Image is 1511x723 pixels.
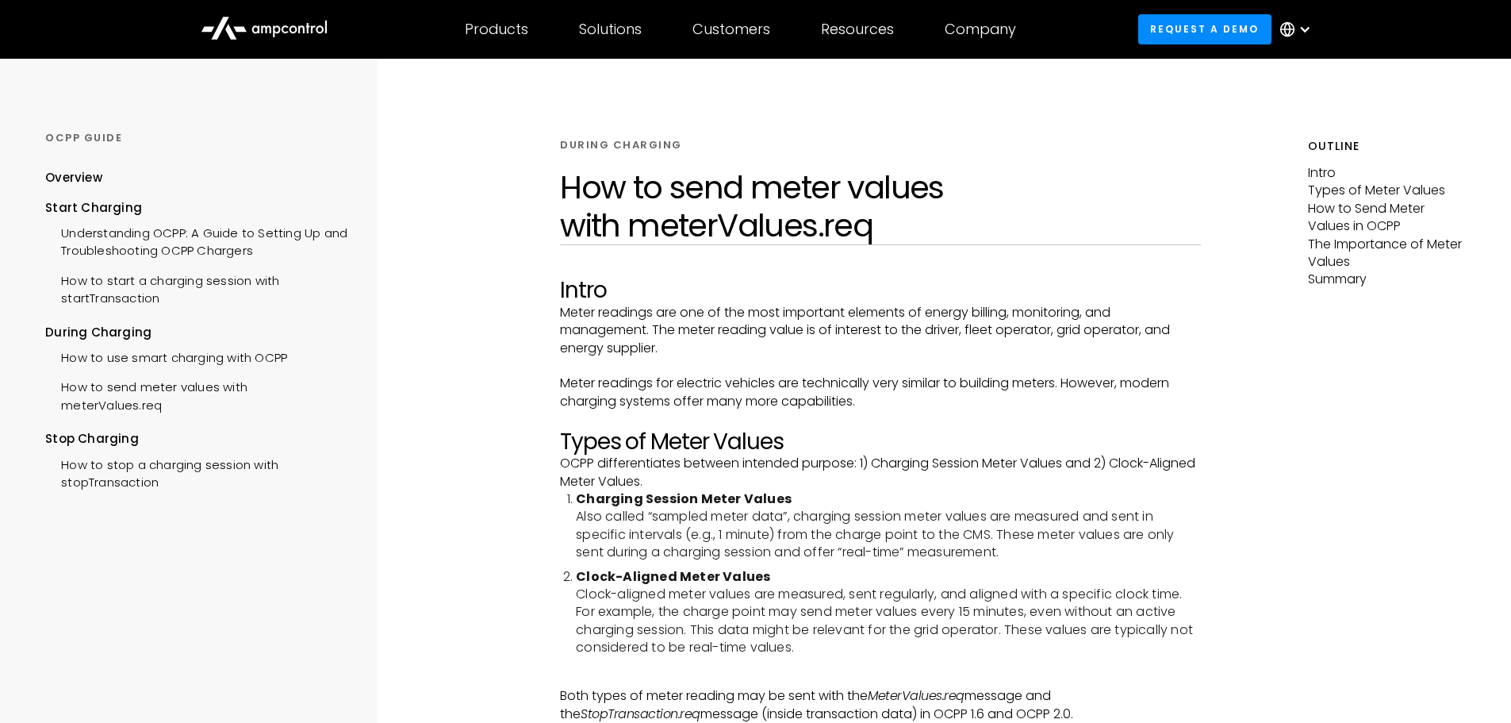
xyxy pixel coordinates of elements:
li: Also called “sampled meter data”, charging session meter values are measured and sent in specific... [576,490,1201,562]
div: Company [945,21,1016,38]
em: MeterValues.req [868,686,965,705]
p: ‍ [560,670,1201,687]
h5: Outline [1308,138,1466,155]
p: ‍ [560,410,1201,428]
div: Customers [692,21,770,38]
em: StopTransaction.req [581,705,700,723]
li: Clock-aligned meter values are measured, sent regularly, and aligned with a specific clock time. ... [576,568,1201,657]
p: OCPP differentiates between intended purpose: 1) Charging Session Meter Values and 2) Clock-Align... [560,455,1201,490]
p: Meter readings are one of the most important elements of energy billing, monitoring, and manageme... [560,304,1201,357]
p: Meter readings for electric vehicles are technically very similar to building meters. However, mo... [560,375,1201,410]
a: How to use smart charging with OCPP [45,341,287,371]
p: Summary [1308,271,1466,288]
a: Understanding OCPP: A Guide to Setting Up and Troubleshooting OCPP Chargers [45,217,347,264]
h2: Types of Meter Values [560,429,1201,456]
strong: Charging Session Meter Values [576,490,792,508]
div: DURING CHARGING [560,138,682,152]
div: Overview [45,169,102,187]
div: OCPP GUIDE [45,131,347,145]
div: Resources [821,21,894,38]
div: Stop Charging [45,430,347,448]
p: Both types of meter reading may be sent with the message and the message (inside transaction data... [560,687,1201,723]
h1: How to send meter values with meterValues.req [560,168,1201,244]
p: How to Send Meter Values in OCPP [1308,200,1466,236]
a: How to send meter values with meterValues.req [45,371,347,418]
p: The Importance of Meter Values [1308,236,1466,271]
h2: Intro [560,277,1201,304]
div: Products [465,21,528,38]
div: During Charging [45,324,347,341]
a: Request a demo [1138,14,1271,44]
div: Solutions [579,21,642,38]
div: Start Charging [45,199,347,217]
p: Intro [1308,164,1466,182]
p: Types of Meter Values [1308,182,1466,199]
a: How to stop a charging session with stopTransaction [45,448,347,496]
strong: Clock-Aligned Meter Values [576,567,770,586]
a: How to start a charging session with startTransaction [45,264,347,312]
p: ‍ [560,357,1201,375]
a: Overview [45,169,102,198]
